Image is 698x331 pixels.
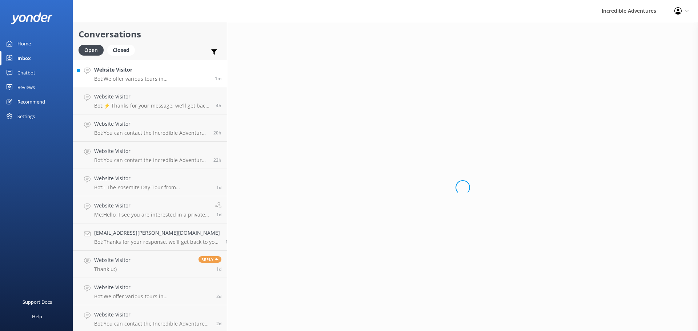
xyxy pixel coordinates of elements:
[11,12,53,24] img: yonder-white-logo.png
[94,266,131,273] p: Thank u:)
[216,102,221,109] span: Oct 02 2025 05:24am (UTC -07:00) America/Los_Angeles
[94,157,208,164] p: Bot: You can contact the Incredible Adventures team at [PHONE_NUMBER], or by emailing [EMAIL_ADDR...
[216,184,221,190] span: Sep 30 2025 02:37pm (UTC -07:00) America/Los_Angeles
[73,114,227,142] a: Website VisitorBot:You can contact the Incredible Adventures team at [PHONE_NUMBER], or by emaili...
[215,75,221,81] span: Oct 02 2025 09:35am (UTC -07:00) America/Los_Angeles
[79,46,107,54] a: Open
[23,295,52,309] div: Support Docs
[17,65,35,80] div: Chatbot
[94,256,131,264] h4: Website Visitor
[73,196,227,223] a: Website VisitorMe:Hello, I see you are interested in a private tour? Please let me know if I can ...
[73,87,227,114] a: Website VisitorBot:⚡ Thanks for your message, we'll get back to you as soon as we can. You're als...
[94,120,208,128] h4: Website Visitor
[94,93,210,101] h4: Website Visitor
[73,278,227,305] a: Website VisitorBot:We offer various tours in [GEOGRAPHIC_DATA]! Check out all our Yosemite Tours ...
[94,184,211,191] p: Bot: - The Yosemite Day Tour from [GEOGRAPHIC_DATA] focuses on [PERSON_NAME]’s majestic [PERSON_N...
[73,60,227,87] a: Website VisitorBot:We offer various tours in [GEOGRAPHIC_DATA]! Check out all our Yosemite Tours ...
[94,76,209,82] p: Bot: We offer various tours in [GEOGRAPHIC_DATA]! Check out all our Yosemite Tours at [URL][DOMAI...
[94,283,211,291] h4: Website Visitor
[94,102,210,109] p: Bot: ⚡ Thanks for your message, we'll get back to you as soon as we can. You're also welcome to k...
[94,130,208,136] p: Bot: You can contact the Incredible Adventures team at [PHONE_NUMBER], or by emailing [EMAIL_ADDR...
[94,320,211,327] p: Bot: You can contact the Incredible Adventures team at [PHONE_NUMBER], or by emailing [EMAIL_ADDR...
[213,157,221,163] span: Oct 01 2025 11:27am (UTC -07:00) America/Los_Angeles
[94,147,208,155] h4: Website Visitor
[17,36,31,51] div: Home
[94,229,220,237] h4: [EMAIL_ADDRESS][PERSON_NAME][DOMAIN_NAME]
[198,256,221,263] span: Reply
[17,80,35,94] div: Reviews
[17,51,31,65] div: Inbox
[73,169,227,196] a: Website VisitorBot:- The Yosemite Day Tour from [GEOGRAPHIC_DATA] focuses on [PERSON_NAME]’s maje...
[73,142,227,169] a: Website VisitorBot:You can contact the Incredible Adventures team at [PHONE_NUMBER], or by emaili...
[94,174,211,182] h4: Website Visitor
[225,239,230,245] span: Sep 30 2025 11:49am (UTC -07:00) America/Los_Angeles
[94,311,211,319] h4: Website Visitor
[17,109,35,124] div: Settings
[107,45,135,56] div: Closed
[79,45,104,56] div: Open
[94,202,209,210] h4: Website Visitor
[94,293,211,300] p: Bot: We offer various tours in [GEOGRAPHIC_DATA]! Check out all our Yosemite Tours at [URL][DOMAI...
[213,130,221,136] span: Oct 01 2025 01:09pm (UTC -07:00) America/Los_Angeles
[216,320,221,327] span: Sep 30 2025 01:13am (UTC -07:00) America/Los_Angeles
[216,211,221,218] span: Sep 30 2025 12:05pm (UTC -07:00) America/Los_Angeles
[73,223,227,251] a: [EMAIL_ADDRESS][PERSON_NAME][DOMAIN_NAME]Bot:Thanks for your response, we'll get back to you as s...
[17,94,45,109] div: Recommend
[32,309,42,324] div: Help
[216,266,221,272] span: Sep 30 2025 10:56am (UTC -07:00) America/Los_Angeles
[73,251,227,278] a: Website VisitorThank u:)Reply1d
[107,46,139,54] a: Closed
[79,27,221,41] h2: Conversations
[216,293,221,299] span: Sep 30 2025 01:29am (UTC -07:00) America/Los_Angeles
[94,66,209,74] h4: Website Visitor
[94,239,220,245] p: Bot: Thanks for your response, we'll get back to you as soon as we can during opening hours.
[94,211,209,218] p: Me: Hello, I see you are interested in a private tour? Please let me know if I can help. You can ...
